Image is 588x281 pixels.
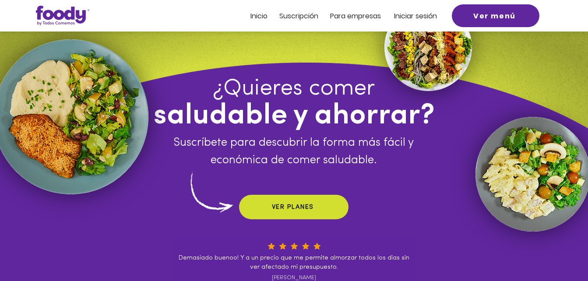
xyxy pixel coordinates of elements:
span: VER PLANES [272,204,314,211]
a: Inicio [250,12,268,20]
span: saludable y ahorrar? [154,102,434,131]
a: Iniciar sesión [394,12,437,20]
a: Suscripción [279,12,318,20]
a: Para empresas [330,12,381,20]
span: Ver menú [473,11,516,21]
span: Suscríbete para descubrir la forma más fácil y económica de comer saludable. [173,137,414,166]
span: Inicio [250,11,268,21]
img: foody-ensalada-cobb.png [384,4,472,91]
span: Suscripción [279,11,318,21]
span: ¿Quieres comer [213,77,375,100]
span: [PERSON_NAME] [272,275,316,281]
a: Ver menú [452,4,539,27]
img: Logo_Foody V2.0.0 (3).png [36,6,89,25]
a: VER PLANES [239,195,349,219]
span: Pa [330,11,338,21]
span: ra empresas [338,11,381,21]
span: Demasiado buenoo! Y a un precio que me permite almorzar todos los dias sin ver afectado mi presup... [179,255,409,270]
span: Iniciar sesión [394,11,437,21]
